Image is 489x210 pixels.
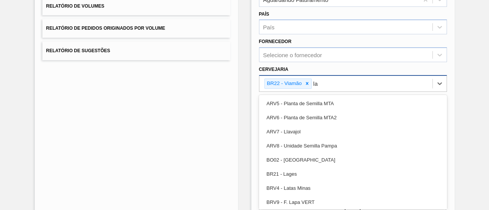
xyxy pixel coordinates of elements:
[263,24,275,30] div: País
[259,125,447,139] div: ARV7 - Llavajol
[265,79,303,88] div: BR22 - Viamão
[263,52,322,58] div: Selecione o fornecedor
[259,153,447,167] div: BO02 - [GEOGRAPHIC_DATA]
[259,67,288,72] label: Cervejaria
[42,42,230,60] button: Relatório de Sugestões
[46,48,110,53] span: Relatório de Sugestões
[259,167,447,181] div: BR21 - Lages
[46,3,104,9] span: Relatório de Volumes
[259,111,447,125] div: ARV6 - Planta de Semilla MTA2
[42,19,230,38] button: Relatório de Pedidos Originados por Volume
[259,139,447,153] div: ARV8 - Unidade Semilla Pampa
[259,181,447,195] div: BRV4 - Latas Minas
[259,96,447,111] div: ARV5 - Planta de Semilla MTA
[259,195,447,209] div: BRV9 - F. Lapa VERT
[259,39,291,44] label: Fornecedor
[46,26,165,31] span: Relatório de Pedidos Originados por Volume
[259,11,269,17] label: País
